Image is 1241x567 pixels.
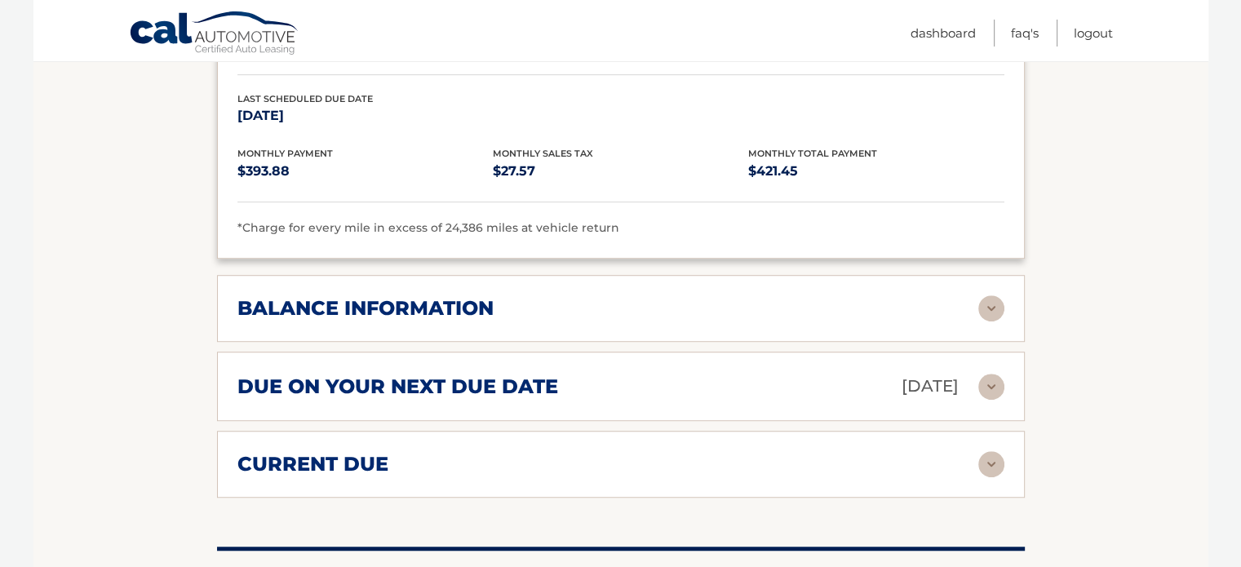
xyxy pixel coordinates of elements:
[237,104,493,127] p: [DATE]
[237,452,388,476] h2: current due
[129,11,300,58] a: Cal Automotive
[911,20,976,47] a: Dashboard
[237,93,373,104] span: Last Scheduled Due Date
[237,148,333,159] span: Monthly Payment
[978,451,1004,477] img: accordion-rest.svg
[902,372,959,401] p: [DATE]
[237,160,493,183] p: $393.88
[1074,20,1113,47] a: Logout
[1011,20,1039,47] a: FAQ's
[237,374,558,399] h2: due on your next due date
[748,160,1004,183] p: $421.45
[748,148,877,159] span: Monthly Total Payment
[978,374,1004,400] img: accordion-rest.svg
[237,220,619,235] span: *Charge for every mile in excess of 24,386 miles at vehicle return
[493,160,748,183] p: $27.57
[493,148,593,159] span: Monthly Sales Tax
[237,296,494,321] h2: balance information
[978,295,1004,321] img: accordion-rest.svg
